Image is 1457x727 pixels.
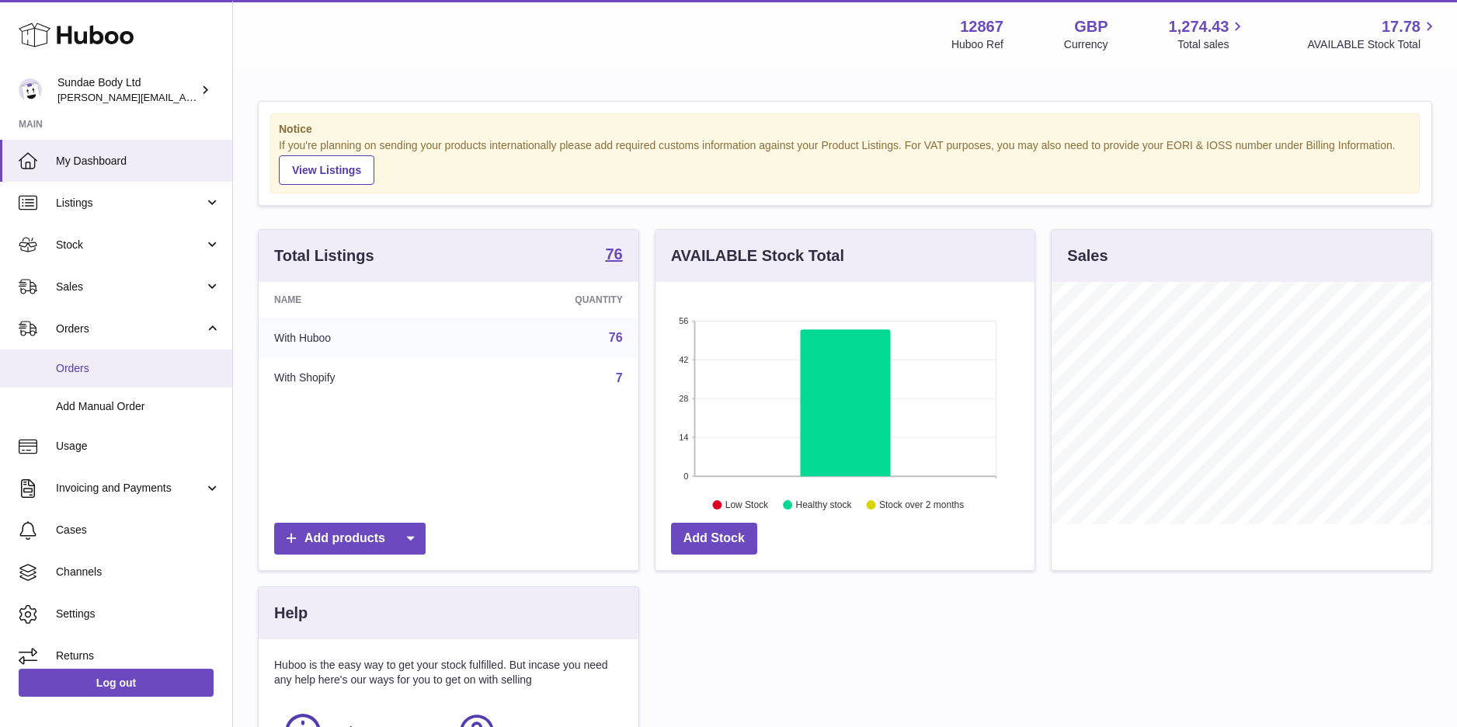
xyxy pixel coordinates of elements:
td: With Huboo [259,318,463,358]
a: View Listings [279,155,374,185]
text: 42 [679,355,688,364]
h3: Sales [1067,245,1108,266]
text: Low Stock [725,499,769,510]
a: Add products [274,523,426,555]
a: 17.78 AVAILABLE Stock Total [1307,16,1438,52]
span: Stock [56,238,204,252]
td: With Shopify [259,358,463,398]
text: 14 [679,433,688,442]
span: Listings [56,196,204,210]
a: Log out [19,669,214,697]
div: Huboo Ref [951,37,1003,52]
a: 76 [605,246,622,265]
a: 7 [616,371,623,384]
a: 76 [609,331,623,344]
text: Stock over 2 months [879,499,964,510]
span: Settings [56,607,221,621]
span: Sales [56,280,204,294]
strong: Notice [279,122,1411,137]
a: Add Stock [671,523,757,555]
span: 1,274.43 [1169,16,1229,37]
span: 17.78 [1382,16,1420,37]
span: AVAILABLE Stock Total [1307,37,1438,52]
strong: 76 [605,246,622,262]
span: Cases [56,523,221,537]
h3: AVAILABLE Stock Total [671,245,844,266]
span: My Dashboard [56,154,221,169]
h3: Total Listings [274,245,374,266]
span: Orders [56,361,221,376]
h3: Help [274,603,308,624]
span: Invoicing and Payments [56,481,204,496]
text: 56 [679,316,688,325]
text: 0 [683,471,688,481]
div: Currency [1064,37,1108,52]
span: [PERSON_NAME][EMAIL_ADDRESS][DOMAIN_NAME] [57,91,311,103]
span: Add Manual Order [56,399,221,414]
th: Name [259,282,463,318]
span: Total sales [1177,37,1247,52]
span: Usage [56,439,221,454]
text: 28 [679,394,688,403]
th: Quantity [463,282,638,318]
strong: 12867 [960,16,1003,37]
span: Channels [56,565,221,579]
text: Healthy stock [795,499,852,510]
div: Sundae Body Ltd [57,75,197,105]
strong: GBP [1074,16,1108,37]
a: 1,274.43 Total sales [1169,16,1247,52]
img: dianne@sundaebody.com [19,78,42,102]
span: Returns [56,649,221,663]
span: Orders [56,322,204,336]
div: If you're planning on sending your products internationally please add required customs informati... [279,138,1411,185]
p: Huboo is the easy way to get your stock fulfilled. But incase you need any help here's our ways f... [274,658,623,687]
